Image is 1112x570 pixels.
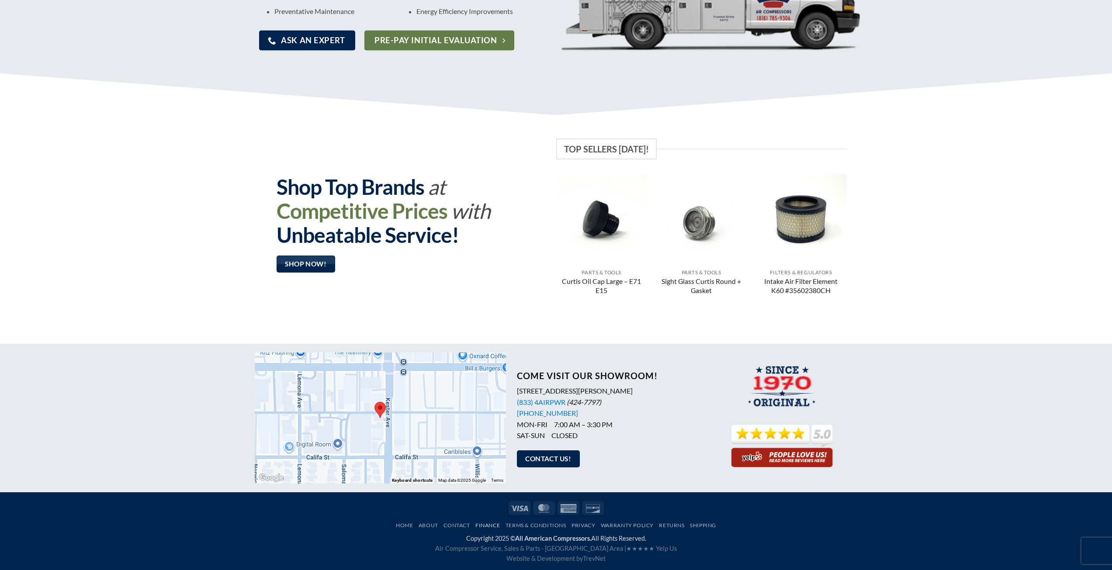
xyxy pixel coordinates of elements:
[443,522,470,529] a: Contact
[257,472,286,484] a: Open this area in Google Maps (opens a new window)
[760,277,842,296] a: Intake Air Filter Element K60 #35602380CH
[515,535,591,542] strong: All American Compressors.
[626,545,677,552] a: ★★★★★ Yelp Us
[491,478,503,483] a: Terms (opens in new tab)
[419,522,438,529] a: About
[274,7,388,15] p: Preventative Maintenance
[760,269,842,276] p: Filters & Regulators
[428,174,445,199] em: at
[257,472,286,484] img: Google
[517,385,707,441] p: [STREET_ADDRESS][PERSON_NAME] MON-FRI 7:00 AM – 3:30 PM SAT-SUN CLOSED
[567,398,601,406] i: (424-7797)
[374,34,497,47] span: Pre-pay Initial Evaluation
[560,269,643,276] p: Parts & Tools
[277,222,459,247] strong: Unbeatable Service!
[475,522,500,529] a: Finance
[392,477,433,484] button: Keyboard shortcuts
[277,174,424,199] strong: Shop Top Brands
[517,450,580,467] a: Contact Us!
[507,500,605,515] div: Payment icons
[560,277,643,296] a: Curtis Oil Cap Large – E71 E15
[517,409,578,417] a: [PHONE_NUMBER]
[517,398,565,406] a: (833) 4AIRPWR
[525,453,571,464] span: Contact Us!
[451,198,490,223] em: with
[506,522,566,529] a: Terms & Conditions
[364,30,514,50] a: Pre-pay Initial Evaluation
[556,138,657,159] span: Top Sellers [DATE]!
[583,555,606,562] a: TrevNet
[517,370,707,381] h3: Come Visit Our Showroom!
[259,30,355,50] a: Ask An Expert
[416,7,587,15] p: Energy Efficiency Improvements
[277,256,335,273] a: Shop Now!
[755,174,847,266] img: Intake Air Filter Element K60 #35602380CH
[435,545,677,562] span: Air Compressor Service, Sales & Parts - [GEOGRAPHIC_DATA] Area | Website & Development by
[281,34,345,47] span: Ask An Expert
[656,174,747,266] img: Sight Glass Curtis Round + Gasket
[255,533,858,563] div: Copyright 2025 © All Rights Reserved.
[556,174,647,266] img: Curtis Oil Cap Large - E71 E15
[396,522,413,529] a: Home
[660,269,743,276] p: Parts & Tools
[659,522,684,529] a: Returns
[277,198,447,223] strong: Competitive Prices
[572,522,595,529] a: Privacy
[690,522,716,529] a: Shipping
[601,522,654,529] a: Warranty Policy
[438,478,486,483] span: Map data ©2025 Google
[745,366,820,412] img: The Original All American Compressors
[660,277,743,296] a: Sight Glass Curtis Round + Gasket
